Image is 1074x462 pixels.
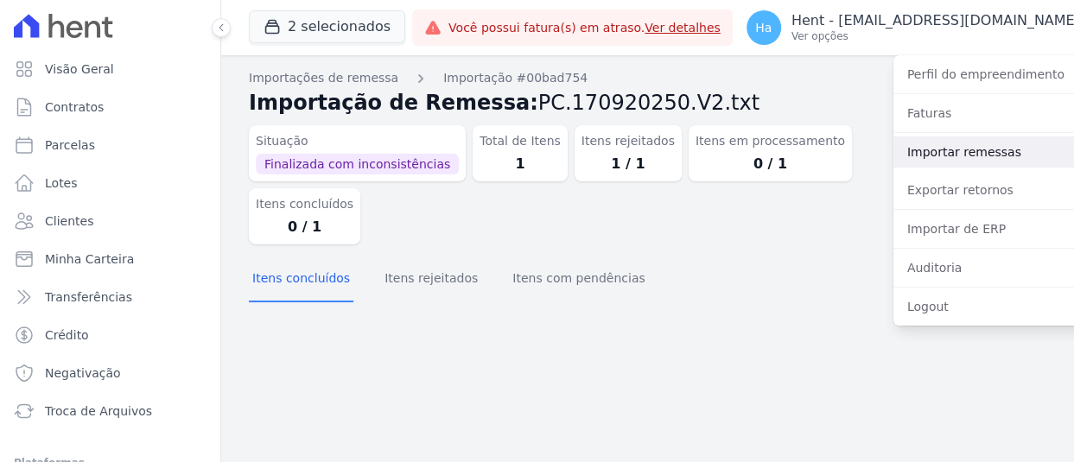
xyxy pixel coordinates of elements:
button: Itens rejeitados [381,257,481,302]
a: Visão Geral [7,52,213,86]
a: Negativação [7,356,213,390]
button: Itens concluídos [249,257,353,302]
span: Ha [755,22,772,34]
dd: 1 / 1 [581,154,675,174]
span: Lotes [45,174,78,192]
dt: Total de Itens [480,132,561,150]
span: Finalizada com inconsistências [256,154,459,174]
a: Lotes [7,166,213,200]
span: Parcelas [45,136,95,154]
a: Ver detalhes [645,21,721,35]
dd: 1 [480,154,561,174]
span: Você possui fatura(s) em atraso. [448,19,721,37]
dt: Itens concluídos [256,195,353,213]
a: Importações de remessa [249,69,398,87]
a: Importação #00bad754 [443,69,588,87]
dt: Itens rejeitados [581,132,675,150]
a: Minha Carteira [7,242,213,276]
span: Clientes [45,212,93,230]
a: Troca de Arquivos [7,394,213,428]
span: Contratos [45,98,104,116]
span: Negativação [45,364,121,382]
dt: Situação [256,132,459,150]
h2: Importação de Remessa: [249,87,1046,118]
dd: 0 / 1 [256,217,353,237]
span: PC.170920250.V2.txt [538,91,759,115]
span: Troca de Arquivos [45,402,152,420]
span: Visão Geral [45,60,114,78]
button: 2 selecionados [249,10,405,43]
a: Crédito [7,318,213,352]
a: Transferências [7,280,213,314]
span: Crédito [45,326,89,344]
dt: Itens em processamento [696,132,845,150]
button: Itens com pendências [509,257,648,302]
a: Parcelas [7,128,213,162]
nav: Breadcrumb [249,69,1046,87]
a: Contratos [7,90,213,124]
dd: 0 / 1 [696,154,845,174]
a: Clientes [7,204,213,238]
span: Transferências [45,288,132,306]
span: Minha Carteira [45,250,134,268]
